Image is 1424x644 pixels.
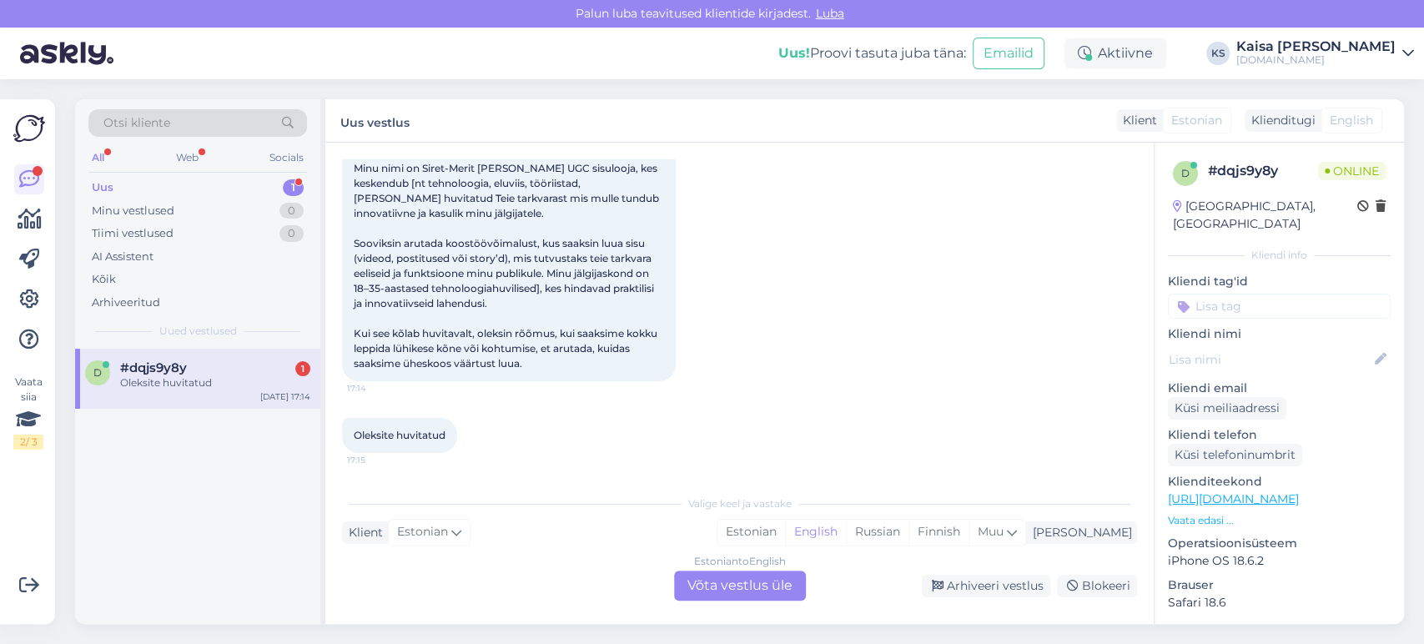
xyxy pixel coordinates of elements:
span: Otsi kliente [103,114,170,132]
span: Uued vestlused [159,324,237,339]
span: 17:14 [347,382,410,395]
p: Kliendi nimi [1168,325,1391,343]
img: Askly Logo [13,113,45,144]
span: #dqjs9y8y [120,360,187,375]
div: Kaisa [PERSON_NAME] [1236,40,1396,53]
div: Socials [266,147,307,169]
div: Blokeeri [1057,575,1137,597]
span: d [1181,167,1190,179]
div: Estonian [717,520,785,545]
div: Võta vestlus üle [674,571,806,601]
div: Russian [846,520,908,545]
p: iPhone OS 18.6.2 [1168,552,1391,570]
b: Uus! [778,45,810,61]
div: 0 [279,203,304,219]
button: Emailid [973,38,1044,69]
div: All [88,147,108,169]
input: Lisa nimi [1169,350,1371,369]
div: [PERSON_NAME] [1026,524,1132,541]
span: Luba [811,6,849,21]
span: 17:15 [347,454,410,466]
div: 1 [295,361,310,376]
div: # dqjs9y8y [1208,161,1318,181]
a: Kaisa [PERSON_NAME][DOMAIN_NAME] [1236,40,1414,67]
div: Tiimi vestlused [92,225,174,242]
div: Web [173,147,202,169]
div: Kõik [92,271,116,288]
div: Oleksite huvitatud [120,375,310,390]
div: Arhiveeri vestlus [922,575,1050,597]
p: Kliendi email [1168,380,1391,397]
p: Klienditeekond [1168,473,1391,491]
span: Estonian [397,523,448,541]
div: Küsi telefoninumbrit [1168,444,1302,466]
div: Estonian to English [694,554,786,569]
div: Minu vestlused [92,203,174,219]
div: Klienditugi [1245,112,1316,129]
div: AI Assistent [92,249,153,265]
div: Finnish [908,520,969,545]
div: Vaata siia [13,375,43,450]
div: Klient [342,524,383,541]
span: English [1330,112,1373,129]
div: 2 / 3 [13,435,43,450]
div: Uus [92,179,113,196]
p: Safari 18.6 [1168,594,1391,611]
div: KS [1206,42,1230,65]
p: Kliendi tag'id [1168,273,1391,290]
div: [GEOGRAPHIC_DATA], [GEOGRAPHIC_DATA] [1173,198,1357,233]
label: Uus vestlus [340,109,410,132]
div: Küsi meiliaadressi [1168,397,1286,420]
p: Kliendi telefon [1168,426,1391,444]
div: Aktiivne [1064,38,1166,68]
div: 1 [283,179,304,196]
input: Lisa tag [1168,294,1391,319]
div: Kliendi info [1168,248,1391,263]
div: [DOMAIN_NAME] [1236,53,1396,67]
span: Online [1318,162,1386,180]
div: Arhiveeritud [92,294,160,311]
div: Klient [1116,112,1157,129]
div: Valige keel ja vastake [342,496,1137,511]
span: Muu [978,524,1004,539]
span: d [93,366,102,379]
p: Vaata edasi ... [1168,513,1391,528]
div: English [785,520,846,545]
div: 0 [279,225,304,242]
p: Brauser [1168,576,1391,594]
div: Proovi tasuta juba täna: [778,43,966,63]
a: [URL][DOMAIN_NAME] [1168,491,1299,506]
p: Operatsioonisüsteem [1168,535,1391,552]
div: [DATE] 17:14 [260,390,310,403]
span: Estonian [1171,112,1222,129]
span: Oleksite huvitatud [354,429,445,441]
